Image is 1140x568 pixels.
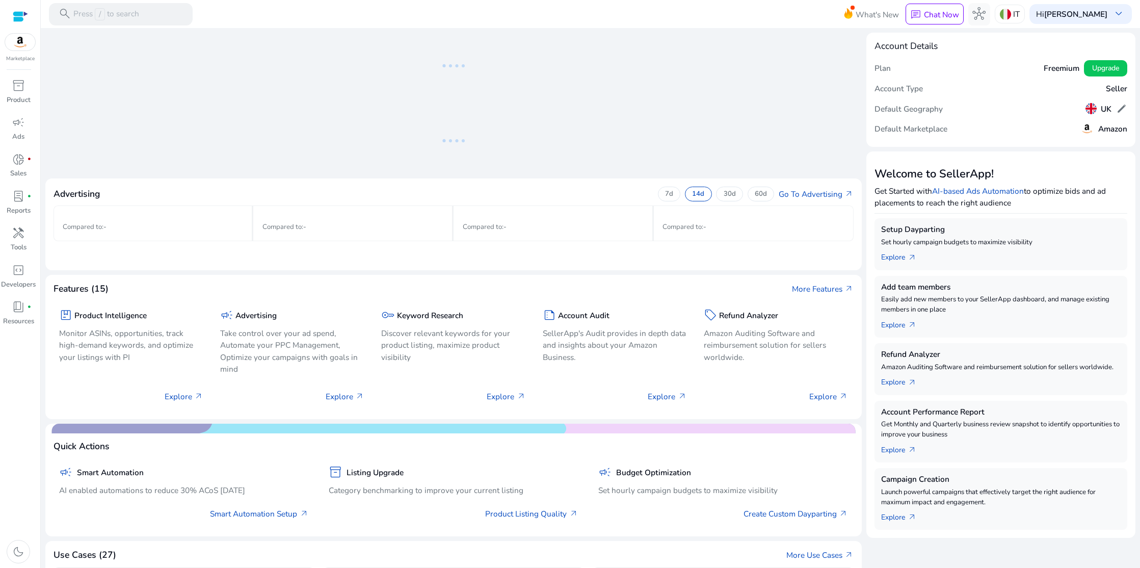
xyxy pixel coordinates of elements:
[7,95,31,106] p: Product
[1,280,36,290] p: Developers
[881,475,1121,484] h5: Campaign Creation
[463,222,643,233] p: Compared to :
[881,248,925,264] a: Explorearrow_outward
[874,185,1127,209] p: Get Started with to optimize bids and ad placements to reach the right audience
[881,363,1121,373] p: Amazon Auditing Software and reimbursement solution for sellers worldwide.
[874,167,1127,180] h3: Welcome to SellerApp!
[1044,9,1107,19] b: [PERSON_NAME]
[12,116,25,129] span: campaign
[355,392,364,401] span: arrow_outward
[194,392,203,401] span: arrow_outward
[881,225,1121,234] h5: Setup Dayparting
[12,264,25,277] span: code_blocks
[10,169,26,179] p: Sales
[809,391,848,402] p: Explore
[906,4,963,24] button: chatChat Now
[12,153,25,166] span: donut_small
[503,222,507,231] span: -
[485,508,578,520] a: Product Listing Quality
[1106,84,1127,93] h5: Seller
[1084,60,1127,76] button: Upgrade
[932,186,1024,196] a: AI-based Ads Automation
[1112,7,1125,20] span: keyboard_arrow_down
[874,84,923,93] h5: Account Type
[692,190,704,199] p: 14d
[839,392,848,401] span: arrow_outward
[59,466,72,479] span: campaign
[11,243,26,253] p: Tools
[881,507,925,523] a: Explorearrow_outward
[908,321,917,330] span: arrow_outward
[874,64,891,73] h5: Plan
[12,190,25,203] span: lab_profile
[12,79,25,92] span: inventory_2
[908,513,917,522] span: arrow_outward
[662,222,844,233] p: Compared to :
[54,550,116,560] h4: Use Cases (27)
[63,222,243,233] p: Compared to :
[881,282,1121,292] h5: Add team members
[881,238,1121,248] p: Set hourly campaign budgets to maximize visibility
[165,391,203,402] p: Explore
[678,392,687,401] span: arrow_outward
[908,253,917,263] span: arrow_outward
[220,327,364,374] p: Take control over your ad spend, Automate your PPC Management, Optimize your campaigns with goals...
[598,466,612,479] span: campaign
[5,34,36,50] img: amazon.svg
[874,105,943,114] h5: Default Geography
[724,190,736,199] p: 30d
[703,222,706,231] span: -
[786,549,854,561] a: More Use Casesarrow_outward
[839,509,848,519] span: arrow_outward
[27,194,32,199] span: fiber_manual_record
[397,311,463,320] h5: Keyword Research
[1013,5,1020,23] p: IT
[924,9,959,20] p: Chat Now
[210,508,308,520] a: Smart Automation Setup
[326,391,364,402] p: Explore
[881,350,1121,359] h5: Refund Analyzer
[235,311,277,320] h5: Advertising
[54,441,110,452] h4: Quick Actions
[569,509,578,519] span: arrow_outward
[303,222,306,231] span: -
[58,7,71,20] span: search
[844,551,854,560] span: arrow_outward
[95,8,104,20] span: /
[27,157,32,162] span: fiber_manual_record
[1085,103,1097,114] img: uk.svg
[755,190,767,199] p: 60d
[12,132,24,142] p: Ads
[856,6,899,23] span: What's New
[12,545,25,558] span: dark_mode
[262,222,443,233] p: Compared to :
[3,317,34,327] p: Resources
[1044,64,1079,73] h5: Freemium
[329,466,342,479] span: inventory_2
[1080,122,1094,135] img: amazon.svg
[27,305,32,309] span: fiber_manual_record
[12,226,25,240] span: handyman
[968,3,991,25] button: hub
[881,420,1121,440] p: Get Monthly and Quarterly business review snapshot to identify opportunities to improve your busi...
[719,311,778,320] h5: Refund Analyzer
[73,8,139,20] p: Press to search
[881,407,1121,417] h5: Account Performance Report
[704,308,717,322] span: sell
[1092,63,1119,73] span: Upgrade
[1101,105,1111,114] h5: UK
[665,190,673,199] p: 7d
[779,188,854,200] a: Go To Advertisingarrow_outward
[54,283,109,294] h4: Features (15)
[329,484,578,496] p: Category benchmarking to improve your current listing
[12,300,25,314] span: book_4
[881,487,1121,508] p: Launch powerful campaigns that effectively target the right audience for maximum impact and engag...
[347,468,404,477] h5: Listing Upgrade
[704,327,848,363] p: Amazon Auditing Software and reimbursement solution for sellers worldwide.
[648,391,686,402] p: Explore
[744,508,848,520] a: Create Custom Dayparting
[616,468,691,477] h5: Budget Optimization
[543,308,556,322] span: summarize
[59,327,203,363] p: Monitor ASINs, opportunities, track high-demand keywords, and optimize your listings with PI
[881,373,925,389] a: Explorearrow_outward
